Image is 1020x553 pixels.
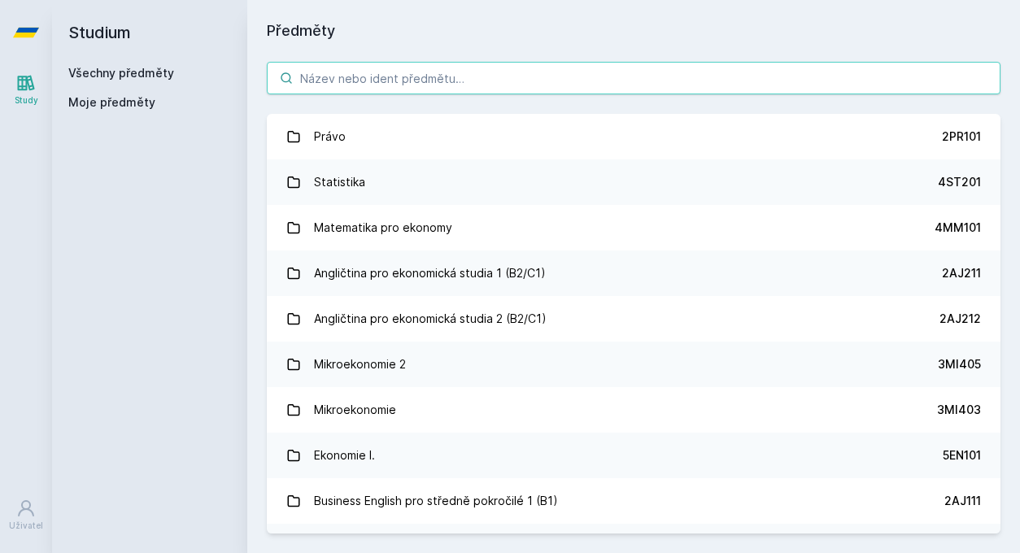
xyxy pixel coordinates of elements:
a: Všechny předměty [68,66,174,80]
a: Statistika 4ST201 [267,159,1000,205]
div: Ekonomie I. [314,439,375,472]
div: Angličtina pro ekonomická studia 1 (B2/C1) [314,257,546,290]
div: Mikroekonomie [314,394,396,426]
a: Mikroekonomie 3MI403 [267,387,1000,433]
a: Právo 2PR101 [267,114,1000,159]
div: 2PR101 [942,128,981,145]
a: Uživatel [3,490,49,540]
div: 4ST201 [938,174,981,190]
div: 2AJ211 [942,265,981,281]
a: Angličtina pro ekonomická studia 2 (B2/C1) 2AJ212 [267,296,1000,342]
div: Statistika [314,166,365,198]
a: Study [3,65,49,115]
div: 2AJ212 [939,311,981,327]
div: 3MI403 [937,402,981,418]
a: Mikroekonomie 2 3MI405 [267,342,1000,387]
a: Business English pro středně pokročilé 1 (B1) 2AJ111 [267,478,1000,524]
a: Ekonomie I. 5EN101 [267,433,1000,478]
a: Angličtina pro ekonomická studia 1 (B2/C1) 2AJ211 [267,250,1000,296]
span: Moje předměty [68,94,155,111]
div: Uživatel [9,520,43,532]
a: Matematika pro ekonomy 4MM101 [267,205,1000,250]
div: Angličtina pro ekonomická studia 2 (B2/C1) [314,303,547,335]
div: 2AJ111 [944,493,981,509]
h1: Předměty [267,20,1000,42]
div: Study [15,94,38,107]
div: 3MI405 [938,356,981,372]
div: Business English pro středně pokročilé 1 (B1) [314,485,558,517]
div: Mikroekonomie 2 [314,348,406,381]
div: Matematika pro ekonomy [314,211,452,244]
div: 4MM101 [935,220,981,236]
div: 5EN101 [943,447,981,464]
div: Právo [314,120,346,153]
input: Název nebo ident předmětu… [267,62,1000,94]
